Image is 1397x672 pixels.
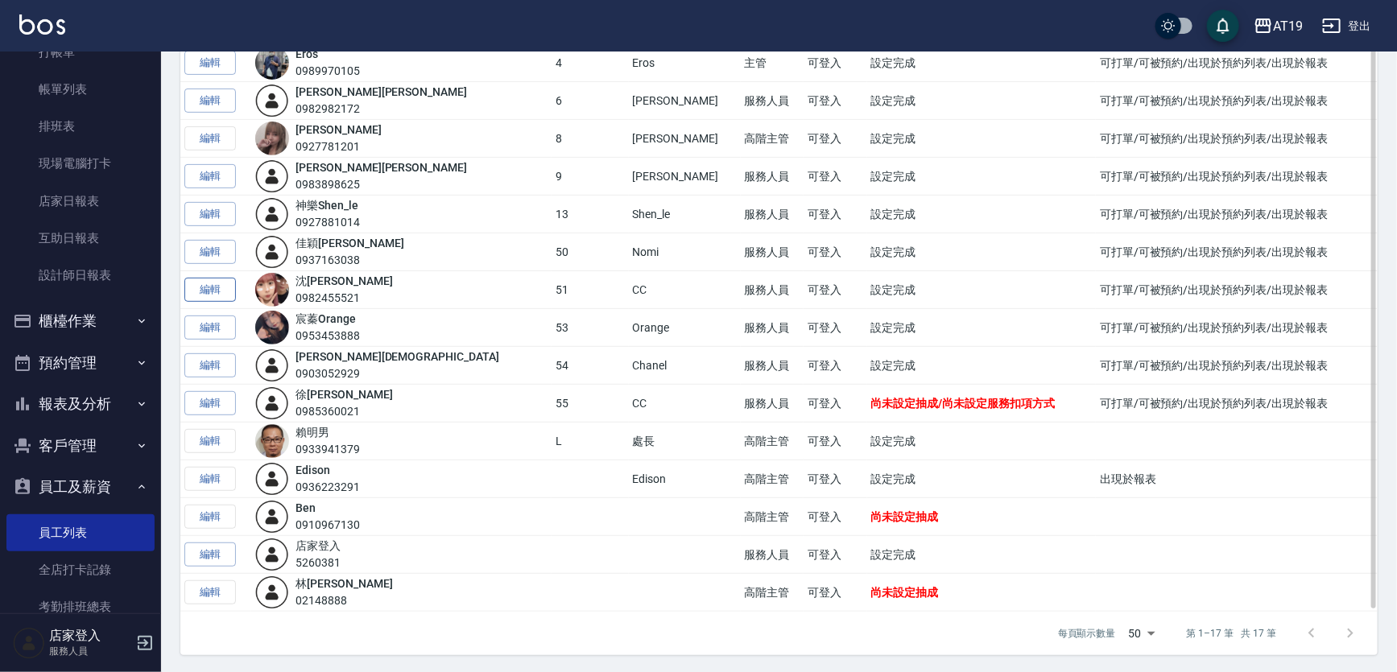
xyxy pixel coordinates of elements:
td: 處長 [629,423,741,460]
td: 設定完成 [867,309,1096,347]
td: 服務人員 [741,196,804,233]
img: user-login-man-human-body-mobile-person-512.png [255,235,289,269]
a: 編輯 [184,202,236,227]
div: 0989970105 [296,63,360,80]
a: 神樂Shen_le [296,199,358,212]
td: 設定完成 [867,536,1096,574]
button: AT19 [1247,10,1309,43]
td: 可登入 [804,385,867,423]
div: 0983898625 [296,176,467,193]
a: 互助日報表 [6,220,155,257]
span: 尚未設定抽成/尚未設定服務扣項方式 [871,397,1055,410]
td: 可登入 [804,574,867,612]
div: 0937163038 [296,252,403,269]
img: user-login-man-human-body-mobile-person-512.png [255,538,289,571]
td: Edison [629,460,741,498]
div: 0927781201 [296,138,381,155]
td: 可登入 [804,196,867,233]
td: Orange [629,309,741,347]
div: 02148888 [296,592,392,609]
td: 服務人員 [741,536,804,574]
div: 50 [1122,612,1161,655]
td: 13 [552,196,628,233]
td: 可登入 [804,120,867,158]
td: 可打單/可被預約/出現於預約列表/出現於報表 [1096,120,1378,158]
td: 可打單/可被預約/出現於預約列表/出現於報表 [1096,233,1378,271]
td: 高階主管 [741,120,804,158]
div: 0927881014 [296,214,360,231]
img: user-login-man-human-body-mobile-person-512.png [255,197,289,231]
td: 可登入 [804,423,867,460]
a: 編輯 [184,315,236,340]
td: 可打單/可被預約/出現於預約列表/出現於報表 [1096,44,1378,82]
a: 佳穎[PERSON_NAME] [296,237,403,249]
td: 可打單/可被預約/出現於預約列表/出現於報表 [1096,385,1378,423]
td: 可登入 [804,82,867,120]
td: 設定完成 [867,82,1096,120]
a: 現場電腦打卡 [6,145,155,182]
a: 店家日報表 [6,183,155,220]
td: 54 [552,347,628,385]
a: 宸蓁Orange [296,312,356,325]
a: 林[PERSON_NAME] [296,577,392,590]
img: user-login-man-human-body-mobile-person-512.png [255,462,289,496]
td: 9 [552,158,628,196]
td: 可登入 [804,498,867,536]
td: 可打單/可被預約/出現於預約列表/出現於報表 [1096,271,1378,309]
td: 設定完成 [867,196,1096,233]
button: 櫃檯作業 [6,300,155,342]
td: 服務人員 [741,385,804,423]
td: Shen_le [629,196,741,233]
td: 可登入 [804,309,867,347]
p: 每頁顯示數量 [1058,626,1116,641]
td: 可打單/可被預約/出現於預約列表/出現於報表 [1096,82,1378,120]
a: 排班表 [6,108,155,145]
td: 4 [552,44,628,82]
a: [PERSON_NAME] [296,123,381,136]
td: 服務人員 [741,347,804,385]
a: 編輯 [184,278,236,303]
a: 編輯 [184,542,236,567]
div: 0953453888 [296,328,360,344]
td: 8 [552,120,628,158]
a: 編輯 [184,391,236,416]
td: Eros [629,44,741,82]
td: 設定完成 [867,120,1096,158]
div: AT19 [1273,16,1303,36]
span: 尚未設定抽成 [871,510,939,523]
img: Person [13,627,45,659]
td: 主管 [741,44,804,82]
td: 可打單/可被預約/出現於預約列表/出現於報表 [1096,158,1378,196]
p: 第 1–17 筆 共 17 筆 [1187,626,1276,641]
img: user-login-man-human-body-mobile-person-512.png [255,386,289,420]
img: avatar.jpeg [255,273,289,307]
td: 可登入 [804,460,867,498]
img: user-login-man-human-body-mobile-person-512.png [255,159,289,193]
h5: 店家登入 [49,628,131,644]
td: Chanel [629,347,741,385]
div: 0982982172 [296,101,467,117]
td: 可登入 [804,347,867,385]
td: [PERSON_NAME] [629,82,741,120]
td: 設定完成 [867,271,1096,309]
td: 可登入 [804,233,867,271]
button: 客戶管理 [6,425,155,467]
img: user-login-man-human-body-mobile-person-512.png [255,348,289,382]
span: 尚未設定抽成 [871,586,939,599]
td: 可登入 [804,44,867,82]
td: CC [629,271,741,309]
a: [PERSON_NAME][PERSON_NAME] [296,85,467,98]
a: 徐[PERSON_NAME] [296,388,392,401]
div: 0910967130 [296,517,360,534]
div: 0933941379 [296,441,360,458]
a: 全店打卡記錄 [6,551,155,588]
td: 設定完成 [867,423,1096,460]
td: [PERSON_NAME] [629,120,741,158]
td: 設定完成 [867,158,1096,196]
td: 6 [552,82,628,120]
td: [PERSON_NAME] [629,158,741,196]
img: avatar.jpeg [255,424,289,458]
td: 設定完成 [867,460,1096,498]
td: 高階主管 [741,423,804,460]
div: 0936223291 [296,479,360,496]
